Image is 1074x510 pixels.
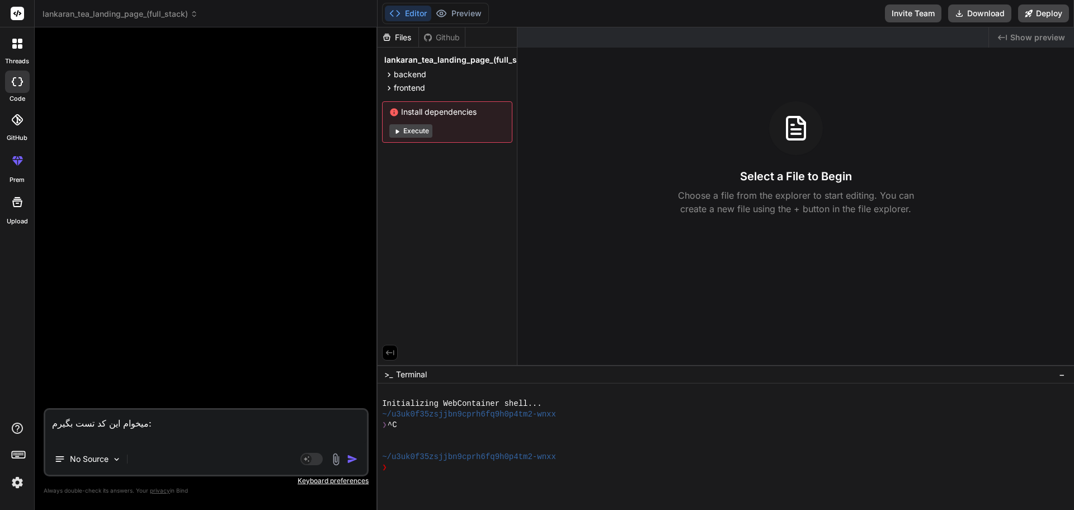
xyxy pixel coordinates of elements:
[150,487,170,494] span: privacy
[378,32,418,43] div: Files
[1057,366,1067,383] button: −
[44,485,369,496] p: Always double-check its answers. Your in Bind
[384,54,536,65] span: lankaran_tea_landing_page_(full_stack)
[394,82,425,93] span: frontend
[382,420,388,431] span: ❯
[394,69,426,80] span: backend
[43,8,198,20] span: lankaran_tea_landing_page_(full_stack)
[396,369,427,380] span: Terminal
[1010,32,1065,43] span: Show preview
[671,189,921,216] p: Choose a file from the explorer to start editing. You can create a new file using the + button in...
[329,453,342,466] img: attachment
[1059,369,1065,380] span: −
[1018,4,1069,22] button: Deploy
[10,175,25,185] label: prem
[7,133,27,143] label: GitHub
[70,453,109,465] p: No Source
[385,6,431,21] button: Editor
[382,399,542,409] span: Initializing WebContainer shell...
[5,57,29,66] label: threads
[431,6,486,21] button: Preview
[388,420,397,431] span: ^C
[419,32,465,43] div: Github
[389,124,432,138] button: Execute
[8,473,27,492] img: settings
[347,453,358,465] img: icon
[382,452,556,462] span: ~/u3uk0f35zsjjbn9cprh6fq9h0p4tm2-wnxx
[382,462,388,473] span: ❯
[382,409,556,420] span: ~/u3uk0f35zsjjbn9cprh6fq9h0p4tm2-wnxx
[948,4,1011,22] button: Download
[45,410,367,443] textarea: میخوام این کد تست بگیرم:
[740,169,852,184] h3: Select a File to Begin
[10,94,25,104] label: code
[44,476,369,485] p: Keyboard preferences
[389,106,505,118] span: Install dependencies
[7,217,28,226] label: Upload
[384,369,393,380] span: >_
[112,455,121,464] img: Pick Models
[885,4,941,22] button: Invite Team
